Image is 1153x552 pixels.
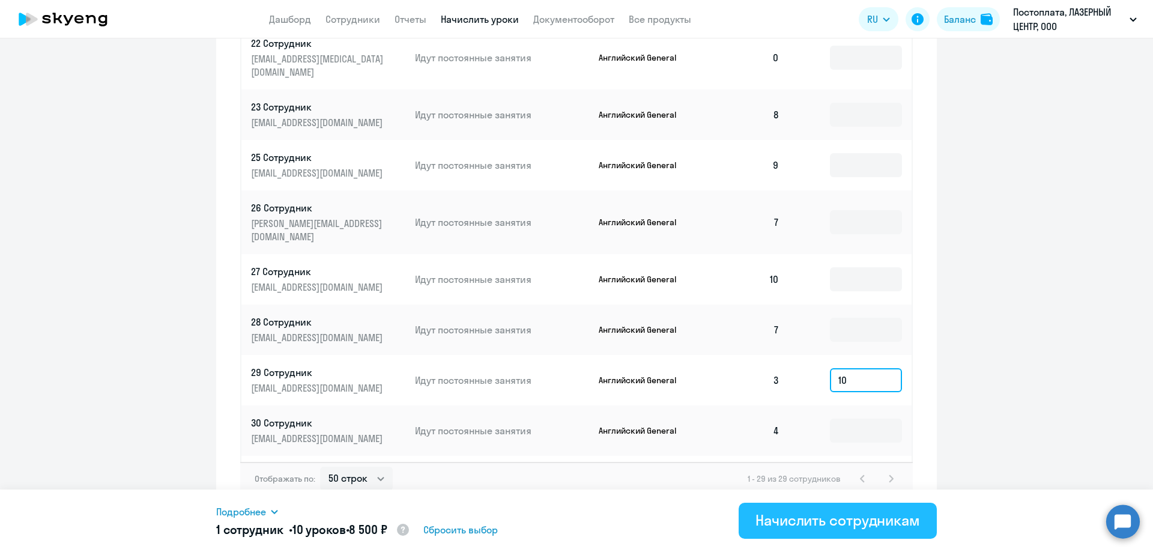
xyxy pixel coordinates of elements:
[755,511,920,530] div: Начислить сотрудникам
[251,416,386,429] p: 30 Сотрудник
[415,159,589,172] p: Идут постоянные занятия
[599,52,689,63] p: Английский General
[441,13,519,25] a: Начислить уроки
[705,26,789,89] td: 0
[705,305,789,355] td: 7
[705,456,789,506] td: 10
[251,151,405,180] a: 25 Сотрудник[EMAIL_ADDRESS][DOMAIN_NAME]
[415,424,589,437] p: Идут постоянные занятия
[292,522,346,537] span: 10 уроков
[251,432,386,445] p: [EMAIL_ADDRESS][DOMAIN_NAME]
[251,366,386,379] p: 29 Сотрудник
[944,12,976,26] div: Баланс
[251,265,386,278] p: 27 Сотрудник
[599,375,689,386] p: Английский General
[415,323,589,336] p: Идут постоянные занятия
[599,109,689,120] p: Английский General
[415,108,589,121] p: Идут постоянные занятия
[251,37,405,79] a: 22 Сотрудник[EMAIL_ADDRESS][MEDICAL_DATA][DOMAIN_NAME]
[349,522,387,537] span: 8 500 ₽
[251,37,386,50] p: 22 Сотрудник
[705,190,789,254] td: 7
[251,201,405,243] a: 26 Сотрудник[PERSON_NAME][EMAIL_ADDRESS][DOMAIN_NAME]
[251,416,405,445] a: 30 Сотрудник[EMAIL_ADDRESS][DOMAIN_NAME]
[748,473,841,484] span: 1 - 29 из 29 сотрудников
[251,100,405,129] a: 23 Сотрудник[EMAIL_ADDRESS][DOMAIN_NAME]
[251,315,386,329] p: 28 Сотрудник
[705,254,789,305] td: 10
[255,473,315,484] span: Отображать по:
[705,355,789,405] td: 3
[705,89,789,140] td: 8
[251,366,405,395] a: 29 Сотрудник[EMAIL_ADDRESS][DOMAIN_NAME]
[251,331,386,344] p: [EMAIL_ADDRESS][DOMAIN_NAME]
[867,12,878,26] span: RU
[269,13,311,25] a: Дашборд
[533,13,614,25] a: Документооборот
[937,7,1000,31] button: Балансbalance
[981,13,993,25] img: balance
[415,216,589,229] p: Идут постоянные занятия
[1007,5,1143,34] button: Постоплата, ЛАЗЕРНЫЙ ЦЕНТР, ООО
[325,13,380,25] a: Сотрудники
[216,505,266,519] span: Подробнее
[251,265,405,294] a: 27 Сотрудник[EMAIL_ADDRESS][DOMAIN_NAME]
[251,52,386,79] p: [EMAIL_ADDRESS][MEDICAL_DATA][DOMAIN_NAME]
[251,100,386,114] p: 23 Сотрудник
[251,217,386,243] p: [PERSON_NAME][EMAIL_ADDRESS][DOMAIN_NAME]
[251,381,386,395] p: [EMAIL_ADDRESS][DOMAIN_NAME]
[599,160,689,171] p: Английский General
[415,374,589,387] p: Идут постоянные занятия
[415,51,589,64] p: Идут постоянные занятия
[599,274,689,285] p: Английский General
[705,405,789,456] td: 4
[395,13,426,25] a: Отчеты
[599,425,689,436] p: Английский General
[859,7,898,31] button: RU
[251,151,386,164] p: 25 Сотрудник
[1013,5,1125,34] p: Постоплата, ЛАЗЕРНЫЙ ЦЕНТР, ООО
[216,521,410,539] h5: 1 сотрудник • •
[251,201,386,214] p: 26 Сотрудник
[739,503,937,539] button: Начислить сотрудникам
[599,324,689,335] p: Английский General
[599,217,689,228] p: Английский General
[705,140,789,190] td: 9
[423,523,498,537] span: Сбросить выбор
[629,13,691,25] a: Все продукты
[251,166,386,180] p: [EMAIL_ADDRESS][DOMAIN_NAME]
[415,273,589,286] p: Идут постоянные занятия
[251,315,405,344] a: 28 Сотрудник[EMAIL_ADDRESS][DOMAIN_NAME]
[251,281,386,294] p: [EMAIL_ADDRESS][DOMAIN_NAME]
[251,116,386,129] p: [EMAIL_ADDRESS][DOMAIN_NAME]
